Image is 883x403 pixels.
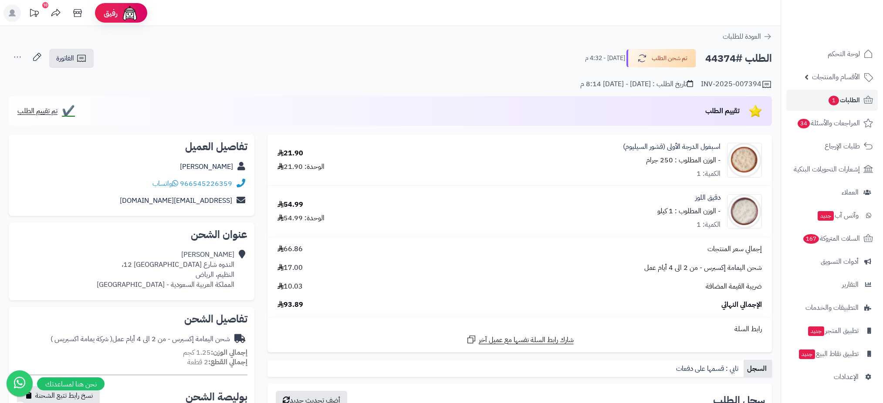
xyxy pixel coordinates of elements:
div: 10 [42,2,48,8]
span: رفيق [104,8,118,18]
span: التطبيقات والخدمات [805,302,859,314]
span: لوحة التحكم [828,48,860,60]
div: INV-2025-007394 [701,79,772,90]
small: - الوزن المطلوب : 1 كيلو [657,206,721,216]
span: نسخ رابط تتبع الشحنة [35,390,93,401]
span: ( شركة يمامة اكسبريس ) [51,334,112,344]
span: إجمالي سعر المنتجات [707,244,762,254]
a: تطبيق المتجرجديد [786,320,878,341]
small: 2 قطعة [187,357,247,367]
a: التطبيقات والخدمات [786,297,878,318]
a: الإعدادات [786,366,878,387]
span: الإعدادات [834,371,859,383]
h2: تفاصيل الشحن [16,314,247,324]
div: الكمية: 1 [697,169,721,179]
span: ضريبة القيمة المضافة [706,282,762,292]
a: أدوات التسويق [786,251,878,272]
a: العودة للطلبات [723,31,772,42]
span: 10.03 [277,282,303,292]
a: دقيق اللوز [695,193,721,203]
a: تطبيق نقاط البيعجديد [786,343,878,364]
span: شحن اليمامة إكسبرس - من 2 الى 4 أيام عمل [644,263,762,273]
div: الكمية: 1 [697,220,721,230]
span: جديد [808,326,824,336]
span: 66.86 [277,244,303,254]
div: تاريخ الطلب : [DATE] - [DATE] 8:14 م [580,79,693,89]
a: وآتس آبجديد [786,205,878,226]
div: [PERSON_NAME] الندوه شارع [GEOGRAPHIC_DATA] 12، النظيم، الرياض المملكة العربية السعودية - [GEOGRA... [97,250,234,289]
span: السلات المتروكة [802,232,860,245]
a: [EMAIL_ADDRESS][DOMAIN_NAME] [120,195,232,206]
a: تحديثات المنصة [23,4,45,24]
div: الوحدة: 54.99 [277,213,325,223]
div: الوحدة: 21.90 [277,162,325,172]
span: أدوات التسويق [821,255,859,268]
img: ai-face.png [121,4,139,22]
a: الطلبات1 [786,90,878,111]
a: السلات المتروكة167 [786,228,878,249]
span: الإجمالي النهائي [721,300,762,310]
small: - الوزن المطلوب : 250 جرام [646,155,721,165]
span: التقارير [842,279,859,291]
a: العملاء [786,182,878,203]
span: 1 [829,96,839,105]
small: 1.25 كجم [183,347,247,358]
span: العودة للطلبات [723,31,761,42]
h2: الطلب #44374 [705,50,772,67]
span: العملاء [842,186,859,198]
span: تطبيق المتجر [807,325,859,337]
h2: عنوان الشحن [16,229,247,240]
a: شارك رابط السلة نفسها مع عميل آخر [466,334,574,345]
span: 93.89 [277,300,303,310]
div: 54.99 [277,200,303,210]
span: المراجعات والأسئلة [797,117,860,129]
img: 1645466661-Psyllium%20Husks-90x90.jpg [727,143,761,178]
strong: إجمالي القطع: [208,357,247,367]
a: لوحة التحكم [786,44,878,64]
span: طلبات الإرجاع [825,140,860,152]
a: تابي : قسمها على دفعات [673,360,744,377]
span: الأقسام والمنتجات [812,71,860,83]
span: شارك رابط السلة نفسها مع عميل آخر [479,335,574,345]
a: 966545226359 [180,178,232,189]
strong: إجمالي الوزن: [211,347,247,358]
a: الفاتورة [49,49,94,68]
a: طلبات الإرجاع [786,136,878,157]
span: جديد [799,349,815,359]
a: اسبغول الدرجة الأولى (قشور السيليوم) [623,142,721,152]
span: جديد [818,211,834,221]
div: رابط السلة [271,324,768,334]
span: إشعارات التحويلات البنكية [794,163,860,175]
h2: بوليصة الشحن [186,392,247,402]
small: [DATE] - 4:32 م [585,54,625,63]
img: logo-2.png [824,24,875,43]
span: تطبيق نقاط البيع [798,348,859,360]
span: تم تقييم الطلب [17,106,58,116]
span: الطلبات [828,94,860,106]
a: واتساب [152,178,178,189]
a: ✔️ تم تقييم الطلب [17,106,75,116]
span: تقييم الطلب [705,106,740,116]
span: ✔️ [62,106,75,116]
a: [PERSON_NAME] [180,161,233,172]
span: وآتس آب [817,209,859,222]
h2: تفاصيل العميل [16,141,247,152]
a: المراجعات والأسئلة34 [786,113,878,134]
span: الفاتورة [56,53,74,64]
img: 1667661739-Almond%20Flour-90x90.jpg [727,194,761,229]
span: 34 [798,119,810,128]
span: 167 [803,234,819,244]
a: التقارير [786,274,878,295]
div: 21.90 [277,148,303,158]
a: السجل [744,360,772,377]
div: شحن اليمامة إكسبرس - من 2 الى 4 أيام عمل [51,334,230,344]
span: 17.00 [277,263,303,273]
a: إشعارات التحويلات البنكية [786,159,878,180]
button: تم شحن الطلب [626,49,696,67]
